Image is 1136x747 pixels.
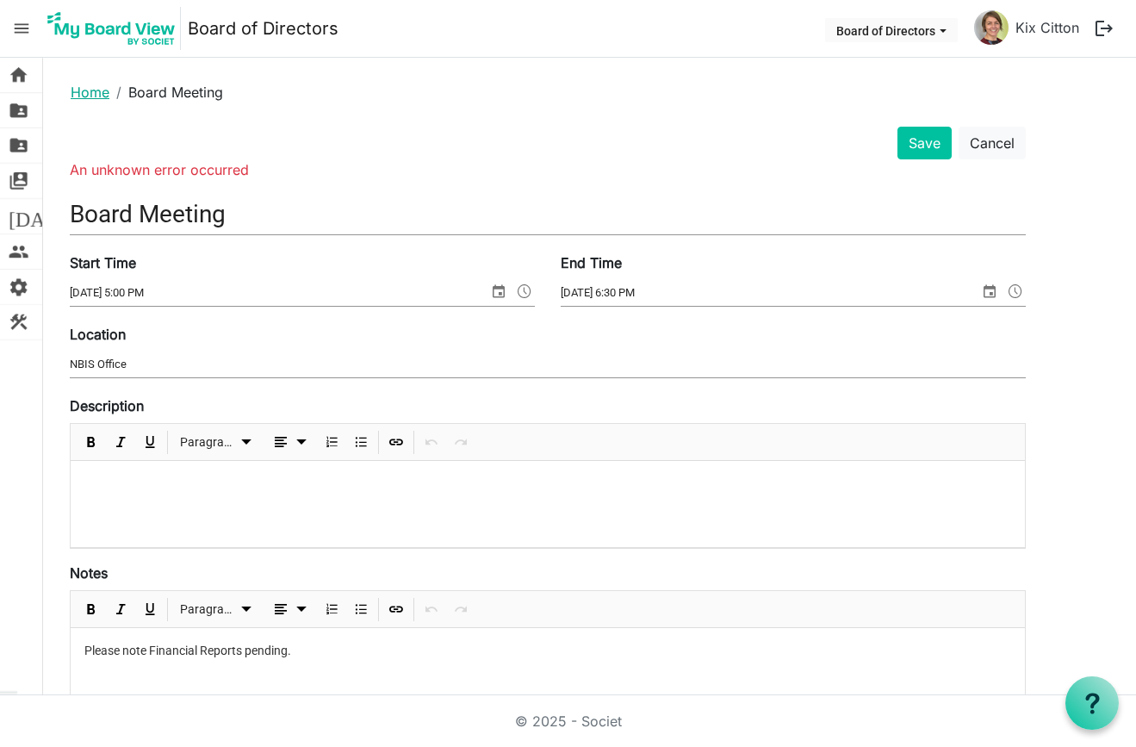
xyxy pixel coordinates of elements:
button: Italic [109,432,133,453]
div: Numbered List [317,591,346,627]
input: Title [70,194,1026,234]
span: people [9,234,29,269]
span: folder_shared [9,93,29,128]
div: Formats [171,424,262,460]
button: Bold [80,432,103,453]
div: Insert Link [382,591,411,627]
span: select [488,280,509,302]
span: home [9,58,29,92]
li: Board Meeting [109,82,223,103]
button: logout [1086,10,1122,47]
button: Bold [80,599,103,620]
span: menu [5,12,38,45]
div: Bulleted List [346,591,376,627]
span: settings [9,270,29,304]
button: Underline [139,432,162,453]
img: ZrYDdGQ-fuEBFV3NAyFMqDONRWawSuyGtn_1wO1GK05fcR2tLFuI_zsGcjlPEZfhotkKuYdlZCk1m-6yt_1fgA_thumb.png [974,10,1009,45]
label: End Time [561,252,622,273]
span: construction [9,305,29,339]
button: Numbered List [320,432,344,453]
button: dropdownbutton [264,599,314,620]
button: Bulleted List [350,599,373,620]
button: Underline [139,599,162,620]
button: dropdownbutton [264,432,314,453]
div: Bold [77,424,106,460]
a: My Board View Logo [42,7,188,50]
div: Numbered List [317,424,346,460]
label: Notes [70,563,108,583]
a: Home [71,84,109,101]
label: Location [70,324,126,345]
img: My Board View Logo [42,7,181,50]
div: Alignments [262,591,318,627]
button: Paragraph dropdownbutton [174,432,259,453]
span: Paragraph [180,599,236,620]
span: folder_shared [9,128,29,163]
div: Italic [106,591,135,627]
span: switch_account [9,164,29,198]
button: Insert Link [385,599,408,620]
a: © 2025 - Societ [515,713,622,730]
a: Kix Citton [1009,10,1086,45]
button: Italic [109,599,133,620]
button: Paragraph dropdownbutton [174,599,259,620]
div: Insert Link [382,424,411,460]
label: Description [70,395,144,416]
div: Formats [171,591,262,627]
a: Board of Directors [188,11,338,46]
button: Insert Link [385,432,408,453]
div: Underline [135,591,165,627]
div: Italic [106,424,135,460]
label: Start Time [70,252,136,273]
button: Numbered List [320,599,344,620]
p: Please note Financial Reports pending. [84,642,1011,660]
button: Cancel [959,127,1026,159]
div: Bulleted List [346,424,376,460]
div: Bold [77,591,106,627]
button: Save [897,127,952,159]
div: Underline [135,424,165,460]
li: An unknown error occurred [70,159,1026,180]
button: Bulleted List [350,432,373,453]
span: [DATE] [9,199,75,233]
div: Alignments [262,424,318,460]
span: select [979,280,1000,302]
button: Board of Directors dropdownbutton [825,18,958,42]
span: Paragraph [180,432,236,453]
